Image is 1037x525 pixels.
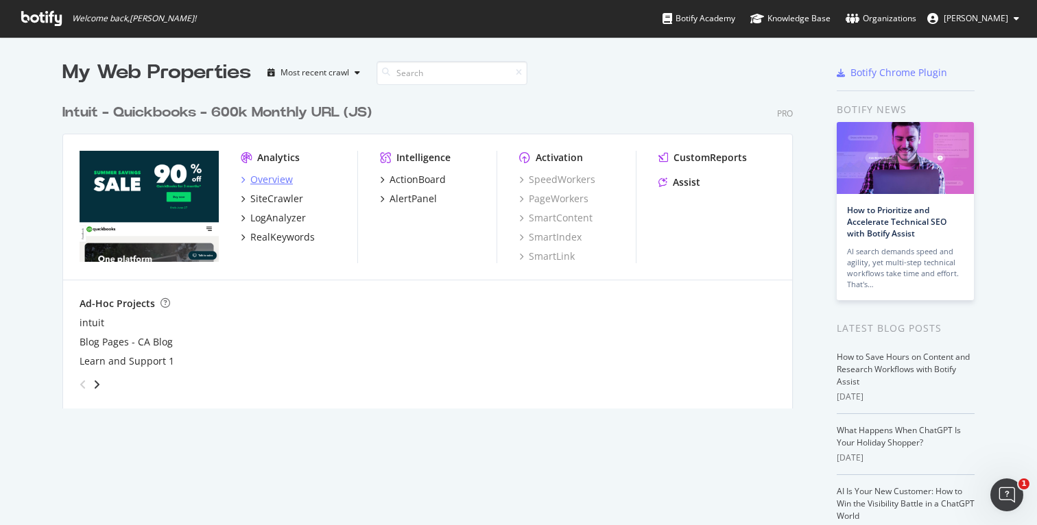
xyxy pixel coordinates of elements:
div: CustomReports [674,151,747,164]
a: ActionBoard [380,173,446,186]
a: Overview [241,173,293,186]
div: Ad-Hoc Projects [80,297,155,310]
a: Learn and Support 1 [80,354,174,368]
iframe: Intercom live chat [990,478,1023,511]
div: AlertPanel [390,192,437,206]
a: Blog Pages - CA Blog [80,335,173,349]
div: Intelligence [396,151,451,164]
div: Pro [777,108,793,119]
a: CustomReports [658,151,747,164]
a: How to Save Hours on Content and Research Workflows with Botify Assist [837,351,970,387]
div: Latest Blog Posts [837,321,975,336]
a: AI Is Your New Customer: How to Win the Visibility Battle in a ChatGPT World [837,485,975,522]
div: Botify news [837,102,975,117]
div: Overview [250,173,293,186]
div: Botify Academy [663,12,735,25]
div: Activation [536,151,583,164]
a: RealKeywords [241,230,315,244]
div: SiteCrawler [250,192,303,206]
a: How to Prioritize and Accelerate Technical SEO with Botify Assist [847,204,946,239]
div: angle-right [92,378,102,391]
div: angle-left [74,374,92,395]
a: What Happens When ChatGPT Is Your Holiday Shopper? [837,424,961,448]
a: intuit [80,316,104,330]
a: LogAnalyzer [241,211,306,225]
div: LogAnalyzer [250,211,306,225]
a: PageWorkers [519,192,588,206]
a: SiteCrawler [241,192,303,206]
img: quickbooks.intuit.com [80,151,219,262]
div: Knowledge Base [750,12,831,25]
button: [PERSON_NAME] [916,8,1030,29]
div: Organizations [846,12,916,25]
div: RealKeywords [250,230,315,244]
a: Intuit - Quickbooks - 600k Monthly URL (JS) [62,103,377,123]
div: Intuit - Quickbooks - 600k Monthly URL (JS) [62,103,372,123]
a: SpeedWorkers [519,173,595,186]
span: 1 [1018,478,1029,489]
div: Botify Chrome Plugin [850,66,947,80]
input: Search [377,61,527,85]
div: Most recent crawl [281,69,349,77]
span: Petro Sabluk [944,12,1008,24]
a: SmartContent [519,211,593,225]
button: Most recent crawl [262,62,366,84]
a: SmartIndex [519,230,582,244]
a: Assist [658,175,700,189]
div: Analytics [257,151,300,164]
div: AI search demands speed and agility, yet multi-step technical workflows take time and effort. Tha... [847,246,964,290]
span: Welcome back, [PERSON_NAME] ! [72,13,196,24]
a: AlertPanel [380,192,437,206]
img: How to Prioritize and Accelerate Technical SEO with Botify Assist [837,122,974,194]
div: Assist [673,175,700,189]
a: Botify Chrome Plugin [837,66,947,80]
div: grid [62,86,804,408]
div: My Web Properties [62,59,251,86]
div: [DATE] [837,391,975,403]
a: SmartLink [519,249,575,263]
div: ActionBoard [390,173,446,186]
div: [DATE] [837,452,975,464]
